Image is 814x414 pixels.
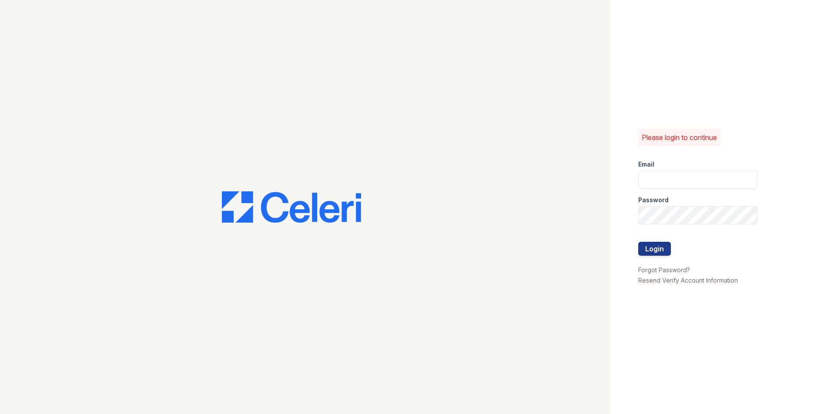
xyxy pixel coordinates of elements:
button: Login [638,242,671,256]
img: CE_Logo_Blue-a8612792a0a2168367f1c8372b55b34899dd931a85d93a1a3d3e32e68fde9ad4.png [222,191,361,223]
a: Forgot Password? [638,266,690,274]
label: Email [638,160,654,169]
p: Please login to continue [642,132,717,143]
a: Resend Verify Account Information [638,277,738,284]
label: Password [638,196,669,204]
